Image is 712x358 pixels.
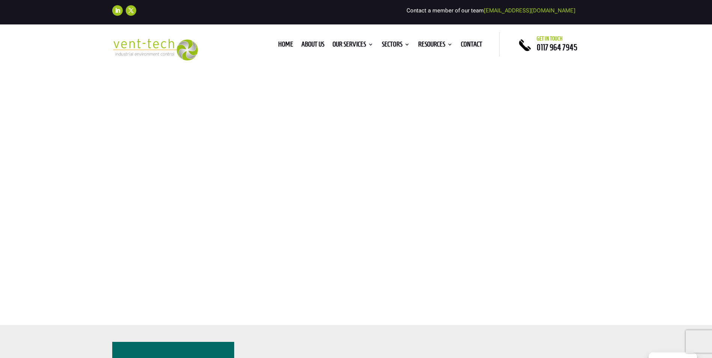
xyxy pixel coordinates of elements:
a: Home [278,42,293,50]
a: Resources [418,42,453,50]
a: Follow on X [126,5,136,16]
span: Get in touch [537,36,563,42]
img: 2023-09-27T08_35_16.549ZVENT-TECH---Clear-background [112,39,198,61]
a: Contact [461,42,482,50]
a: About us [301,42,324,50]
a: Our Services [333,42,373,50]
a: [EMAIL_ADDRESS][DOMAIN_NAME] [484,7,575,14]
a: 0117 964 7945 [537,43,577,52]
a: Sectors [382,42,410,50]
a: Follow on LinkedIn [112,5,123,16]
span: Contact a member of our team [406,7,575,14]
